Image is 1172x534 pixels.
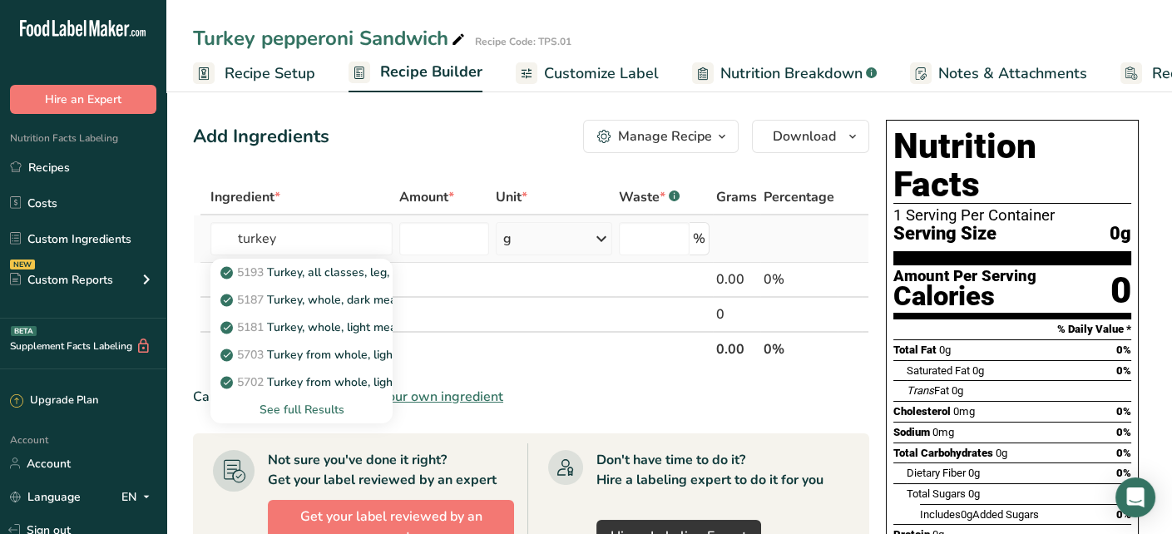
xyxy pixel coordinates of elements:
[210,396,393,423] div: See full Results
[224,264,494,281] p: Turkey, all classes, leg, meat and skin, raw
[237,319,264,335] span: 5181
[225,62,315,85] span: Recipe Setup
[544,62,659,85] span: Customize Label
[349,53,482,93] a: Recipe Builder
[907,384,949,397] span: Fat
[920,508,1039,521] span: Includes Added Sugars
[193,387,869,407] div: Can't find your ingredient?
[224,401,379,418] div: See full Results
[583,120,739,153] button: Manage Recipe
[893,269,1036,284] div: Amount Per Serving
[503,229,512,249] div: g
[210,341,393,368] a: 5703Turkey from whole, light meat, meat and skin, with added solution, cooked, roasted
[893,284,1036,309] div: Calories
[496,187,527,207] span: Unit
[193,123,329,151] div: Add Ingredients
[907,487,966,500] span: Total Sugars
[939,344,951,356] span: 0g
[210,314,393,341] a: 5181Turkey, whole, light meat, meat and skin, raw
[224,291,486,309] p: Turkey, whole, dark meat, meat only, raw
[10,271,113,289] div: Custom Reports
[10,260,35,269] div: NEW
[1115,477,1155,517] div: Open Intercom Messenger
[893,405,951,418] span: Cholesterol
[716,187,757,207] span: Grams
[237,347,264,363] span: 5703
[353,387,503,407] span: Add your own ingredient
[1116,447,1131,459] span: 0%
[713,331,760,366] th: 0.00
[764,187,834,207] span: Percentage
[1116,467,1131,479] span: 0%
[692,55,877,92] a: Nutrition Breakdown
[237,292,264,308] span: 5187
[910,55,1087,92] a: Notes & Attachments
[10,482,81,512] a: Language
[10,85,156,114] button: Hire an Expert
[268,450,497,490] div: Not sure you've done it right? Get your label reviewed by an expert
[893,426,930,438] span: Sodium
[207,331,713,366] th: Net Totals
[618,126,712,146] div: Manage Recipe
[1116,364,1131,377] span: 0%
[10,393,98,409] div: Upgrade Plan
[996,447,1007,459] span: 0g
[893,127,1131,204] h1: Nutrition Facts
[907,384,934,397] i: Trans
[938,62,1087,85] span: Notes & Attachments
[619,187,680,207] div: Waste
[972,364,984,377] span: 0g
[121,487,156,507] div: EN
[893,344,937,356] span: Total Fat
[773,126,836,146] span: Download
[224,319,508,336] p: Turkey, whole, light meat, meat and skin, raw
[11,326,37,336] div: BETA
[953,405,975,418] span: 0mg
[210,259,393,286] a: 5193Turkey, all classes, leg, meat and skin, raw
[210,368,393,396] a: 5702Turkey from whole, light meat, meat and skin, with added solution, raw
[716,269,757,289] div: 0.00
[968,467,980,479] span: 0g
[893,224,996,245] span: Serving Size
[596,450,823,490] div: Don't have time to do it? Hire a labeling expert to do it for you
[210,187,280,207] span: Ingredient
[1110,269,1131,313] div: 0
[210,286,393,314] a: 5187Turkey, whole, dark meat, meat only, raw
[193,55,315,92] a: Recipe Setup
[716,304,757,324] div: 0
[399,187,454,207] span: Amount
[1110,224,1131,245] span: 0g
[475,34,571,49] div: Recipe Code: TPS.01
[237,265,264,280] span: 5193
[720,62,863,85] span: Nutrition Breakdown
[1116,405,1131,418] span: 0%
[1116,508,1131,521] span: 0%
[907,364,970,377] span: Saturated Fat
[1116,426,1131,438] span: 0%
[210,222,393,255] input: Add Ingredient
[764,269,834,289] div: 0%
[1116,344,1131,356] span: 0%
[237,374,264,390] span: 5702
[760,331,838,366] th: 0%
[968,487,980,500] span: 0g
[752,120,869,153] button: Download
[893,447,993,459] span: Total Carbohydrates
[961,508,972,521] span: 0g
[893,319,1131,339] section: % Daily Value *
[193,23,468,53] div: Turkey pepperoni Sandwich
[907,467,966,479] span: Dietary Fiber
[516,55,659,92] a: Customize Label
[952,384,963,397] span: 0g
[380,61,482,83] span: Recipe Builder
[932,426,954,438] span: 0mg
[893,207,1131,224] div: 1 Serving Per Container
